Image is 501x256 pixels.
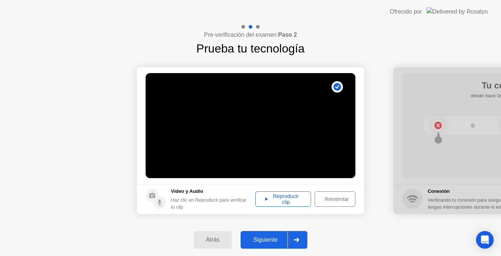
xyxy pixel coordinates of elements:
[196,237,230,243] div: Atrás
[171,196,252,210] div: Haz clic en Reproducir para verificar tu clip
[196,40,304,57] h1: Prueba tu tecnología
[255,191,311,207] button: Reproducir clip
[278,32,297,38] b: Paso 2
[390,7,422,16] div: Ofrecido por
[241,231,307,249] button: Siguiente
[317,196,356,202] div: Reintentar
[171,188,252,195] h5: Vídeo y Audio
[476,231,494,249] div: Open Intercom Messenger
[204,30,297,39] h4: Pre-verificación del examen:
[194,231,232,249] button: Atrás
[427,7,488,16] img: Delivered by Rosalyn
[315,191,355,207] button: Reintentar
[243,237,288,243] div: Siguiente
[258,193,308,205] div: Reproducir clip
